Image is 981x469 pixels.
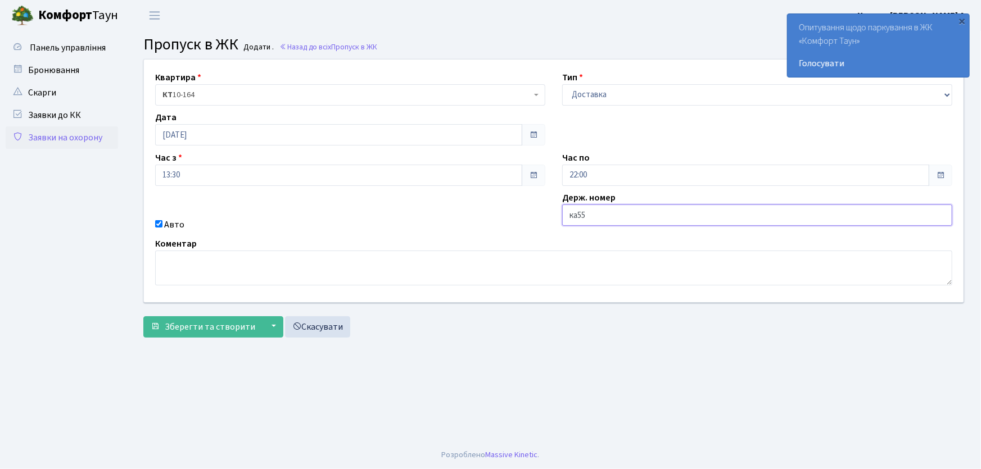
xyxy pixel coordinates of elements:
span: <b>КТ</b>&nbsp;&nbsp;&nbsp;&nbsp;10-164 [162,89,531,101]
label: Держ. номер [562,191,616,204]
button: Переключити навігацію [141,6,169,25]
div: × [957,15,968,26]
span: <b>КТ</b>&nbsp;&nbsp;&nbsp;&nbsp;10-164 [155,84,545,106]
label: Тип [562,71,583,84]
a: Заявки на охорону [6,126,118,149]
label: Час по [562,151,590,165]
div: Опитування щодо паркування в ЖК «Комфорт Таун» [788,14,969,77]
a: Скарги [6,81,118,104]
span: Таун [38,6,118,25]
span: Панель управління [30,42,106,54]
a: Панель управління [6,37,118,59]
a: Назад до всіхПропуск в ЖК [279,42,377,52]
label: Коментар [155,237,197,251]
div: Розроблено . [442,449,540,461]
input: AA0001AA [562,204,952,226]
b: КТ [162,89,173,101]
a: Заявки до КК [6,104,118,126]
b: Комфорт [38,6,92,24]
label: Авто [164,218,184,231]
b: Цитрус [PERSON_NAME] А. [857,10,968,22]
span: Пропуск в ЖК [331,42,377,52]
span: Пропуск в ЖК [143,33,238,56]
a: Цитрус [PERSON_NAME] А. [857,9,968,22]
a: Бронювання [6,59,118,81]
label: Дата [155,111,177,124]
label: Квартира [155,71,201,84]
a: Голосувати [799,57,958,70]
label: Час з [155,151,182,165]
small: Додати . [242,43,274,52]
img: logo.png [11,4,34,27]
a: Massive Kinetic [486,449,538,461]
button: Зберегти та створити [143,316,263,338]
span: Зберегти та створити [165,321,255,333]
a: Скасувати [285,316,350,338]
